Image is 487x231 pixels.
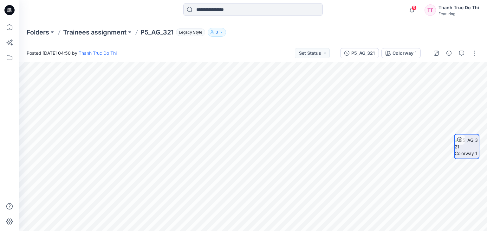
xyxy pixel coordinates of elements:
div: P5_AG_321 [351,50,375,57]
p: P5_AG_321 [140,28,173,37]
a: Trainees assignment [63,28,127,37]
img: P5_AG_321 Colorway 1 [455,137,479,157]
button: P5_AG_321 [340,48,379,58]
button: Details [444,48,454,58]
div: Thanh Truc Do Thi [438,4,479,11]
span: 5 [412,5,417,10]
button: Colorway 1 [381,48,421,58]
div: Featuring [438,11,479,16]
button: Legacy Style [173,28,205,37]
a: Folders [27,28,49,37]
a: Thanh Truc Do Thi [79,50,117,56]
button: 3 [208,28,226,37]
p: 3 [216,29,218,36]
div: Colorway 1 [393,50,417,57]
div: TT [425,4,436,16]
span: Legacy Style [176,28,205,36]
span: Posted [DATE] 04:50 by [27,50,117,56]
